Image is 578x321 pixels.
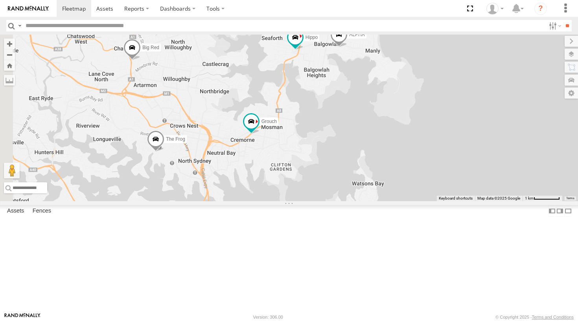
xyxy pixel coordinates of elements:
label: Dock Summary Table to the Left [548,205,556,216]
label: Map Settings [565,88,578,99]
span: Map data ©2025 Google [477,196,520,200]
button: Zoom out [4,49,15,60]
label: Search Filter Options [546,20,563,31]
a: Terms and Conditions [532,315,574,319]
span: ALPHA [349,32,364,38]
label: Measure [4,75,15,86]
div: Version: 306.00 [253,315,283,319]
span: Hippo [306,35,318,40]
div: © Copyright 2025 - [495,315,574,319]
a: Terms (opens in new tab) [566,197,574,200]
label: Hide Summary Table [564,205,572,216]
span: 1 km [525,196,534,200]
label: Dock Summary Table to the Right [556,205,564,216]
button: Keyboard shortcuts [439,196,473,201]
button: Zoom Home [4,60,15,71]
label: Search Query [17,20,23,31]
span: Grouch [261,119,277,124]
i: ? [534,2,547,15]
img: rand-logo.svg [8,6,49,11]
span: The Frog [166,136,185,142]
button: Drag Pegman onto the map to open Street View [4,163,20,178]
a: Visit our Website [4,313,40,321]
div: myBins Admin [484,3,506,15]
button: Map scale: 1 km per 63 pixels [523,196,562,201]
span: Big Red [142,45,159,50]
button: Zoom in [4,39,15,49]
label: Assets [3,205,28,216]
label: Fences [29,205,55,216]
